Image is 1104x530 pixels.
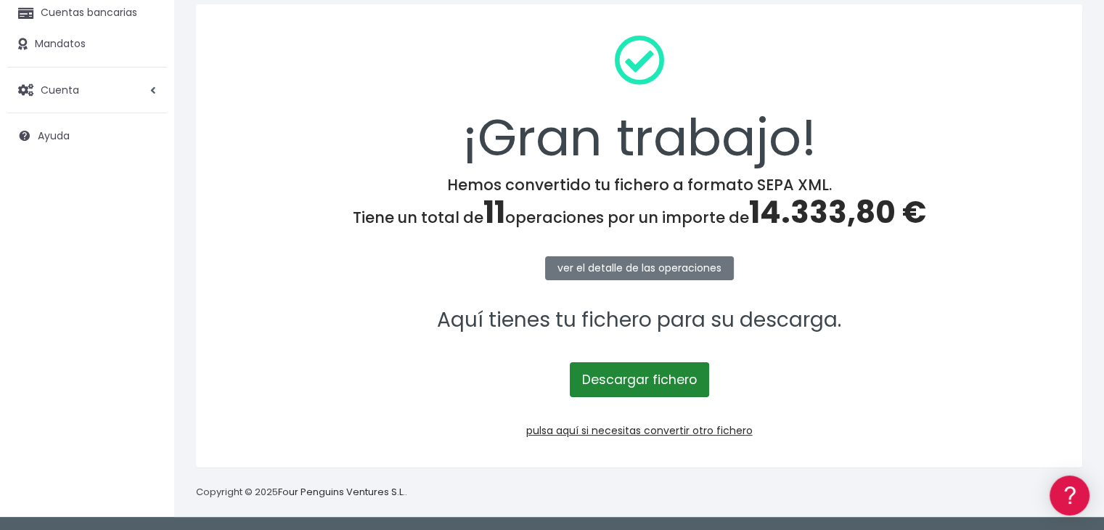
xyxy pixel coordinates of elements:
p: Aquí tienes tu fichero para su descarga. [215,304,1063,337]
a: Mandatos [7,29,167,60]
span: Cuenta [41,82,79,97]
div: Facturación [15,288,276,302]
div: Información general [15,101,276,115]
span: 11 [483,191,505,234]
h4: Hemos convertido tu fichero a formato SEPA XML. Tiene un total de operaciones por un importe de [215,176,1063,231]
button: Contáctanos [15,388,276,414]
a: Descargar fichero [570,362,709,397]
a: Problemas habituales [15,206,276,229]
div: Programadores [15,348,276,362]
div: ¡Gran trabajo! [215,23,1063,176]
p: Copyright © 2025 . [196,485,407,500]
a: pulsa aquí si necesitas convertir otro fichero [526,423,753,438]
a: Ayuda [7,121,167,151]
a: Four Penguins Ventures S.L. [278,485,405,499]
a: ver el detalle de las operaciones [545,256,734,280]
div: Convertir ficheros [15,160,276,174]
a: Formatos [15,184,276,206]
a: General [15,311,276,334]
a: POWERED BY ENCHANT [200,418,279,432]
span: Ayuda [38,129,70,143]
a: Videotutoriales [15,229,276,251]
a: Información general [15,123,276,146]
span: 14.333,80 € [749,191,926,234]
a: API [15,371,276,394]
a: Perfiles de empresas [15,251,276,274]
a: Cuenta [7,75,167,105]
